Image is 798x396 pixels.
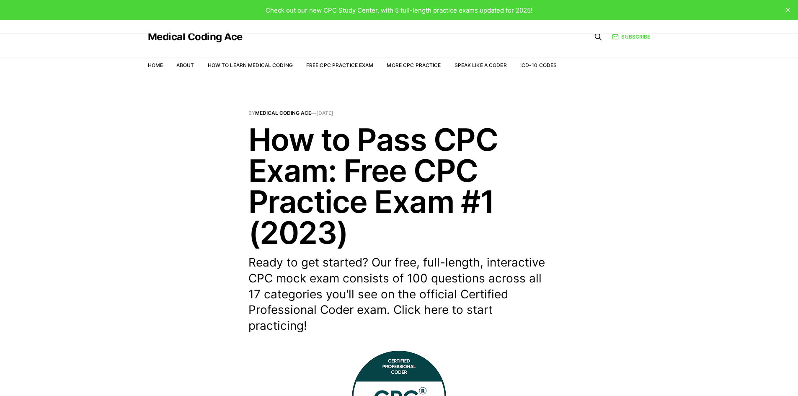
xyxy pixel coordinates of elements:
p: Ready to get started? Our free, full-length, interactive CPC mock exam consists of 100 questions ... [248,255,550,334]
a: ICD-10 Codes [520,62,557,68]
a: Subscribe [612,33,650,41]
span: Check out our new CPC Study Center, with 5 full-length practice exams updated for 2025! [266,6,532,14]
a: Medical Coding Ace [148,32,243,42]
a: How to Learn Medical Coding [208,62,293,68]
a: More CPC Practice [387,62,441,68]
a: About [176,62,194,68]
a: Speak Like a Coder [455,62,507,68]
h1: How to Pass CPC Exam: Free CPC Practice Exam #1 (2023) [248,124,550,248]
a: Medical Coding Ace [255,110,311,116]
a: Home [148,62,163,68]
span: By — [248,111,550,116]
a: Free CPC Practice Exam [306,62,374,68]
button: close [781,3,795,17]
iframe: portal-trigger [589,355,798,396]
time: [DATE] [316,110,333,116]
